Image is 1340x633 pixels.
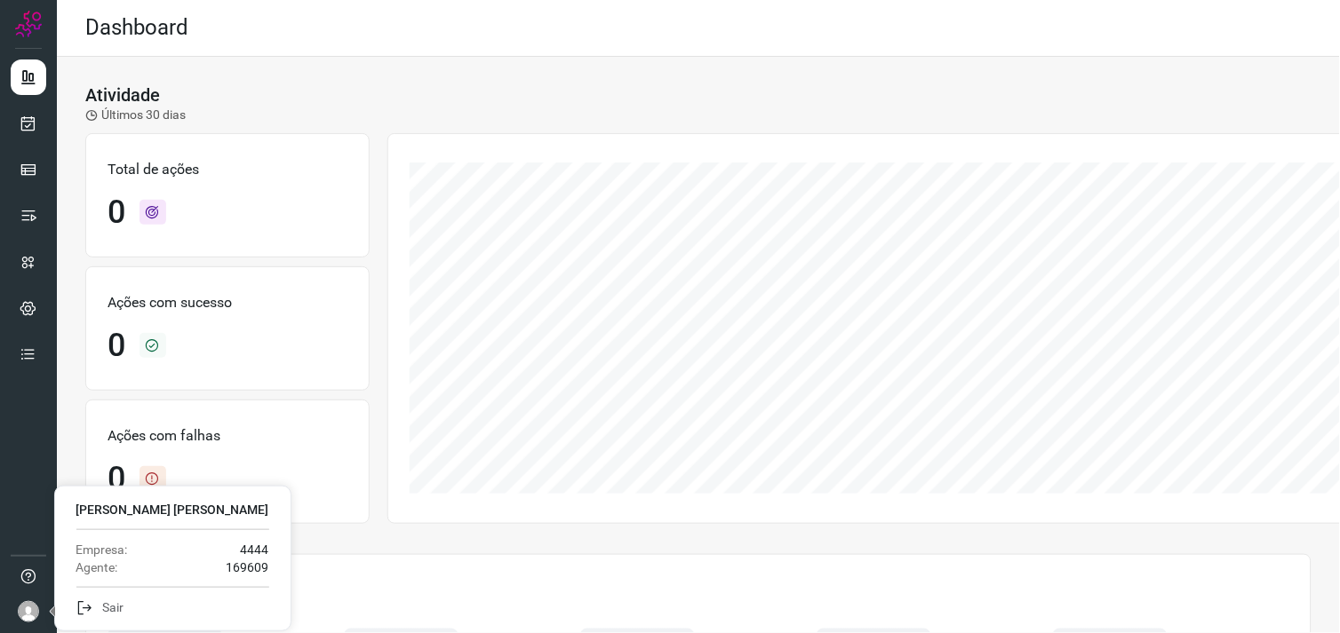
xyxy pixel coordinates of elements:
[241,541,269,558] p: 4444
[108,425,347,447] p: Ações com falhas
[18,601,39,622] img: avatar-user-boy.jpg
[76,501,269,518] p: [PERSON_NAME] [PERSON_NAME]
[108,327,125,365] h1: 0
[108,583,1289,605] h3: Execução de tarefas
[108,159,347,180] p: Total de ações
[227,558,269,576] p: 169609
[15,11,42,37] img: Logo
[76,598,269,616] div: Sair
[108,292,347,313] p: Ações com sucesso
[85,106,186,124] p: Últimos 30 dias
[108,194,125,232] h1: 0
[76,558,118,576] label: Agente:
[85,84,160,106] h3: Atividade
[108,460,125,498] h1: 0
[85,15,188,41] h2: Dashboard
[76,541,128,558] label: Empresa:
